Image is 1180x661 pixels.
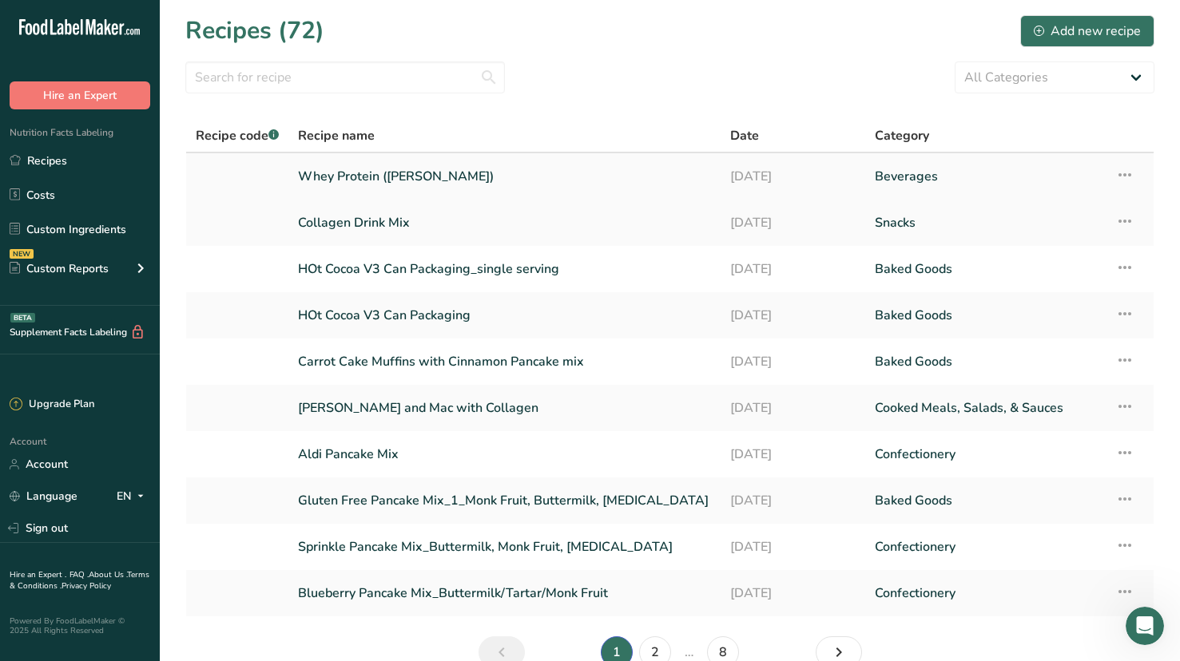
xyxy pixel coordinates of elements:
[298,345,711,378] a: Carrot Cake Muffins with Cinnamon Pancake mix
[298,206,711,239] a: Collagen Drink Mix
[10,397,94,413] div: Upgrade Plan
[10,260,109,277] div: Custom Reports
[298,126,375,145] span: Recipe name
[10,249,34,259] div: NEW
[185,61,505,93] input: Search for recipe
[117,487,150,506] div: EN
[298,437,711,471] a: Aldi Pancake Mix
[730,484,855,517] a: [DATE]
[10,569,149,592] a: Terms & Conditions .
[730,126,759,145] span: Date
[875,345,1096,378] a: Baked Goods
[1126,607,1164,645] iframe: Intercom live chat
[875,126,929,145] span: Category
[70,569,89,580] a: FAQ .
[730,391,855,425] a: [DATE]
[875,484,1096,517] a: Baked Goods
[730,160,855,193] a: [DATE]
[730,252,855,286] a: [DATE]
[298,299,711,332] a: HOt Cocoa V3 Can Packaging
[185,13,324,49] h1: Recipes (72)
[875,437,1096,471] a: Confectionery
[196,127,279,144] span: Recipe code
[875,206,1096,239] a: Snacks
[298,252,711,286] a: HOt Cocoa V3 Can Packaging_single serving
[1034,22,1141,41] div: Add new recipe
[62,580,111,592] a: Privacy Policy
[10,81,150,109] button: Hire an Expert
[875,391,1096,425] a: Cooked Meals, Salads, & Sauces
[730,576,855,610] a: [DATE]
[875,252,1096,286] a: Baked Goods
[1020,15,1154,47] button: Add new recipe
[875,160,1096,193] a: Beverages
[730,437,855,471] a: [DATE]
[10,569,66,580] a: Hire an Expert .
[89,569,127,580] a: About Us .
[10,313,35,323] div: BETA
[298,576,711,610] a: Blueberry Pancake Mix_Buttermilk/Tartar/Monk Fruit
[10,616,150,635] div: Powered By FoodLabelMaker © 2025 All Rights Reserved
[875,576,1096,610] a: Confectionery
[730,530,855,564] a: [DATE]
[298,530,711,564] a: Sprinkle Pancake Mix_Buttermilk, Monk Fruit, [MEDICAL_DATA]
[875,299,1096,332] a: Baked Goods
[875,530,1096,564] a: Confectionery
[730,206,855,239] a: [DATE]
[298,160,711,193] a: Whey Protein ([PERSON_NAME])
[730,345,855,378] a: [DATE]
[730,299,855,332] a: [DATE]
[298,484,711,517] a: Gluten Free Pancake Mix_1_Monk Fruit, Buttermilk, [MEDICAL_DATA]
[10,482,77,510] a: Language
[298,391,711,425] a: [PERSON_NAME] and Mac with Collagen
